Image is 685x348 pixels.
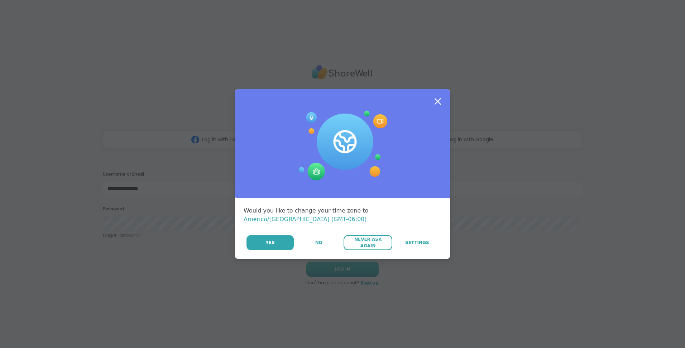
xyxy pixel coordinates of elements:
[244,216,367,223] span: America/[GEOGRAPHIC_DATA] (GMT-06:00)
[244,206,441,224] div: Would you like to change your time zone to
[265,239,275,246] span: Yes
[344,235,392,250] button: Never Ask Again
[315,239,322,246] span: No
[298,111,387,181] img: Session Experience
[347,236,388,249] span: Never Ask Again
[405,239,429,246] span: Settings
[246,235,294,250] button: Yes
[393,235,441,250] a: Settings
[294,235,343,250] button: No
